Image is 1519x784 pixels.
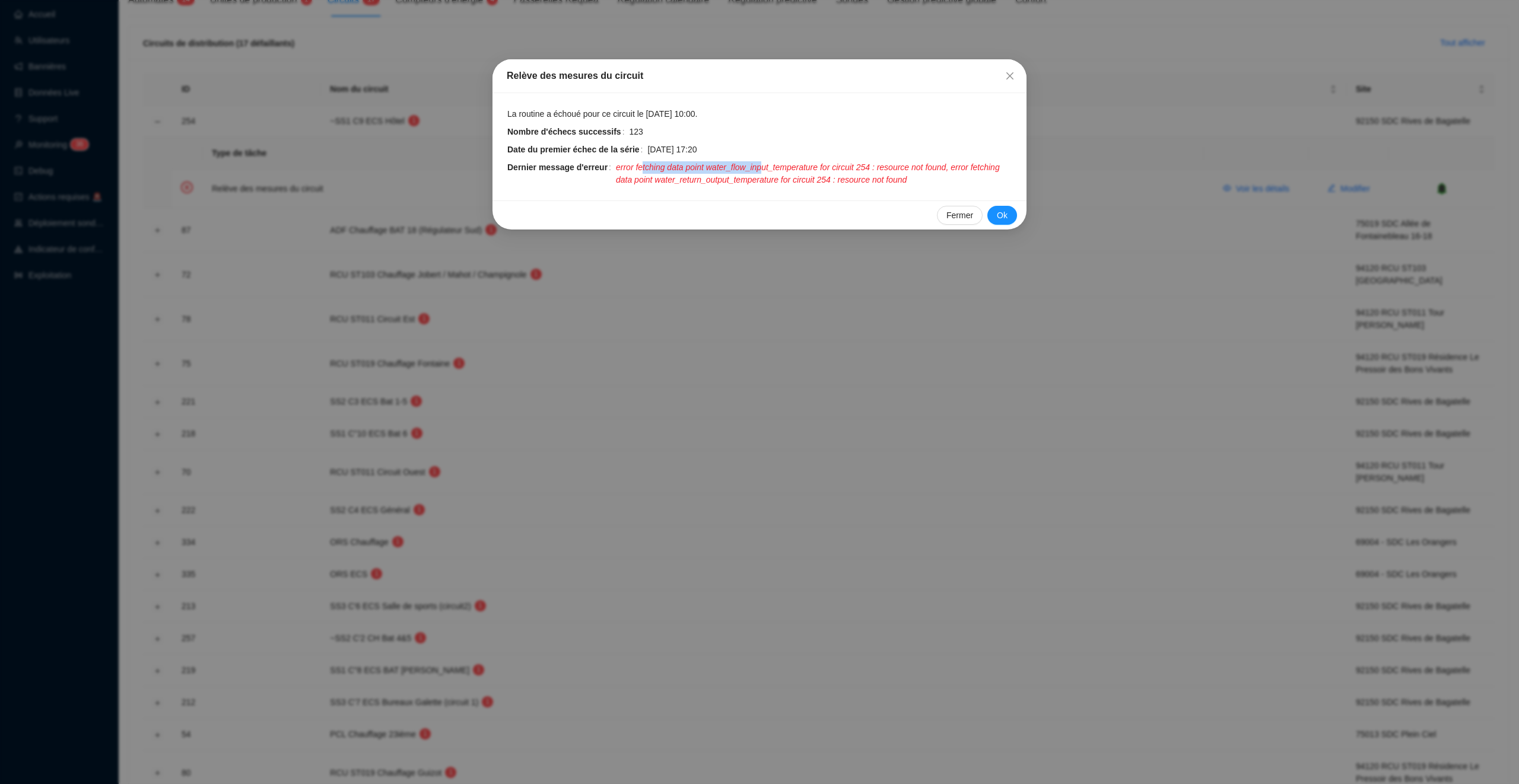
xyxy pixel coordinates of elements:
[507,69,1012,83] div: Relève des mesures du circuit
[946,209,973,222] span: Fermer
[507,145,640,154] strong: Date du premier échec de la série
[997,209,1008,222] span: Ok
[507,127,621,136] strong: Nombre d'échecs successifs
[937,206,983,225] button: Fermer
[507,162,608,172] strong: Dernier message d'erreur
[630,126,643,138] span: 123
[1000,66,1019,85] button: Close
[987,206,1017,225] button: Ok
[507,108,697,120] span: La routine a échoué pour ce circuit le [DATE] 10:00.
[1000,71,1019,81] span: Fermer
[616,161,1012,186] span: error fetching data point water_flow_input_temperature for circuit 254 : resource not found, erro...
[647,144,697,156] span: [DATE] 17:20
[1005,71,1015,81] span: close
